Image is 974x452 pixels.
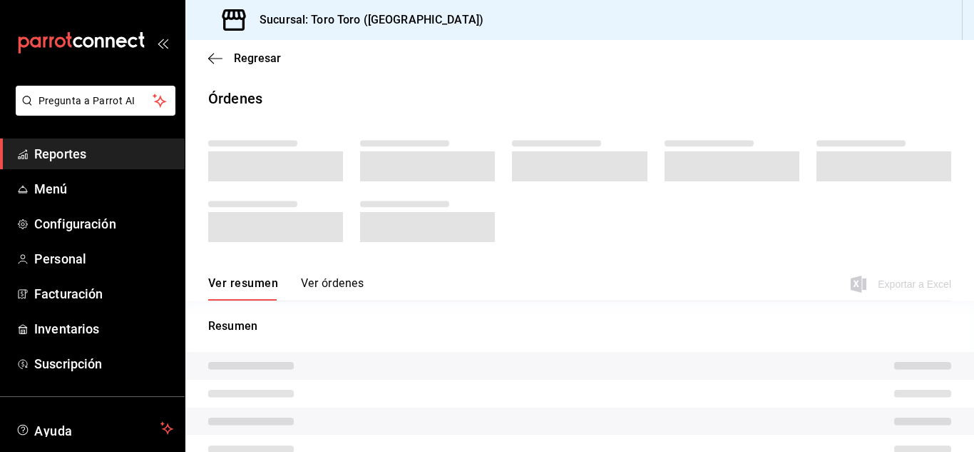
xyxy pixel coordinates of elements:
[10,104,175,119] a: Pregunta a Parrot AI
[34,179,173,199] span: Menú
[208,276,278,301] button: Ver resumen
[208,318,951,335] p: Resumen
[34,284,173,303] span: Facturación
[248,11,483,29] h3: Sucursal: Toro Toro ([GEOGRAPHIC_DATA])
[34,420,155,437] span: Ayuda
[34,249,173,268] span: Personal
[34,144,173,164] span: Reportes
[34,354,173,373] span: Suscripción
[34,319,173,338] span: Inventarios
[39,94,153,109] span: Pregunta a Parrot AI
[301,276,364,301] button: Ver órdenes
[234,51,281,65] span: Regresar
[157,37,168,49] button: open_drawer_menu
[34,214,173,233] span: Configuración
[16,86,175,116] button: Pregunta a Parrot AI
[208,88,262,109] div: Órdenes
[208,276,364,301] div: navigation tabs
[208,51,281,65] button: Regresar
